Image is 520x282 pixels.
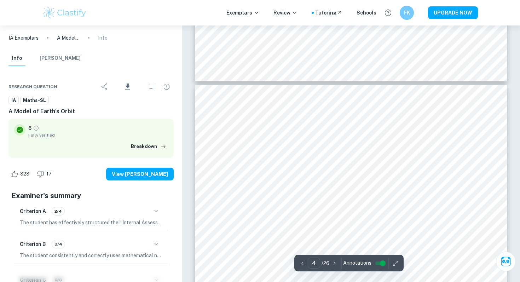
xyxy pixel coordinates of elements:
[42,6,87,20] img: Clastify logo
[11,190,171,201] h5: Examiner's summary
[8,96,19,105] a: IA
[21,97,48,104] span: Maths-SL
[382,7,394,19] button: Help and Feedback
[33,125,39,131] a: Grade fully verified
[20,219,162,226] p: The student has effectively structured their Internal Assessment into clear sections, with the bo...
[400,6,414,20] button: FK
[9,97,18,104] span: IA
[8,34,39,42] a: IA Exemplars
[403,9,411,17] h6: FK
[144,80,158,94] div: Bookmark
[52,208,64,214] span: 2/4
[8,84,57,90] span: Research question
[8,107,174,116] h6: A Model of Earth’s Orbit
[20,252,162,259] p: The student consistently and correctly uses mathematical notation and symbols. They appropriately...
[8,168,33,180] div: Like
[357,9,376,17] a: Schools
[42,171,56,178] span: 17
[40,51,81,66] button: [PERSON_NAME]
[106,168,174,180] button: View [PERSON_NAME]
[98,34,108,42] p: Info
[20,240,46,248] h6: Criterion B
[52,241,65,247] span: 3/4
[226,9,259,17] p: Exemplars
[20,207,46,215] h6: Criterion A
[20,96,49,105] a: Maths-SL
[273,9,297,17] p: Review
[322,259,329,267] p: / 26
[28,132,168,138] span: Fully verified
[129,141,168,152] button: Breakdown
[428,6,478,19] button: UPGRADE NOW
[28,124,31,132] p: 6
[160,80,174,94] div: Report issue
[113,77,143,96] div: Download
[98,80,112,94] div: Share
[343,259,371,267] span: Annotations
[16,171,33,178] span: 323
[315,9,342,17] a: Tutoring
[496,252,516,271] button: Ask Clai
[57,34,80,42] p: A Model of Earth’s Orbit
[8,51,25,66] button: Info
[35,168,56,180] div: Dislike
